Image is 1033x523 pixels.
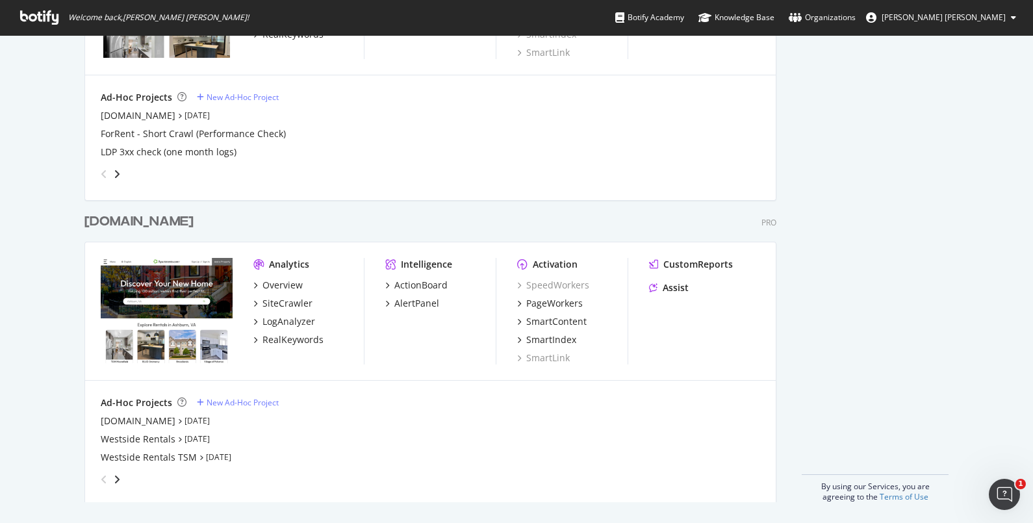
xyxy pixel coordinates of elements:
a: LDP 3xx check (one month logs) [101,146,236,159]
div: angle-right [112,168,121,181]
div: Overview [262,279,303,292]
a: Overview [253,279,303,292]
a: New Ad-Hoc Project [197,92,279,103]
img: apartments.com [101,258,233,363]
div: By using our Services, you are agreeing to the [802,474,949,502]
a: CustomReports [649,258,733,271]
div: angle-left [96,469,112,490]
div: Botify Academy [615,11,684,24]
div: Assist [663,281,689,294]
div: Ad-Hoc Projects [101,396,172,409]
div: New Ad-Hoc Project [207,397,279,408]
span: 1 [1015,479,1026,489]
div: Organizations [789,11,856,24]
a: [DATE] [185,433,210,444]
div: New Ad-Hoc Project [207,92,279,103]
div: angle-left [96,164,112,185]
span: Sarah Catherine Fordham [882,12,1006,23]
div: Pro [761,217,776,228]
button: [PERSON_NAME] [PERSON_NAME] [856,7,1027,28]
a: ForRent - Short Crawl (Performance Check) [101,127,286,140]
span: Welcome back, [PERSON_NAME] [PERSON_NAME] ! [68,12,249,23]
a: [DOMAIN_NAME] [101,109,175,122]
div: Knowledge Base [698,11,774,24]
a: Westside Rentals [101,433,175,446]
div: Activation [533,258,578,271]
a: SmartLink [517,351,570,364]
a: [DATE] [185,415,210,426]
a: RealKeywords [253,333,324,346]
div: [DOMAIN_NAME] [84,212,194,231]
a: New Ad-Hoc Project [197,397,279,408]
a: [DOMAIN_NAME] [84,212,199,231]
div: AlertPanel [394,297,439,310]
a: Westside Rentals TSM [101,451,197,464]
div: angle-right [112,473,121,486]
div: LogAnalyzer [262,315,315,328]
a: LogAnalyzer [253,315,315,328]
div: SiteCrawler [262,297,312,310]
div: Analytics [269,258,309,271]
a: Assist [649,281,689,294]
a: [DATE] [206,452,231,463]
a: SmartLink [517,46,570,59]
a: PageWorkers [517,297,583,310]
div: RealKeywords [262,333,324,346]
div: ActionBoard [394,279,448,292]
a: SiteCrawler [253,297,312,310]
a: Terms of Use [880,491,928,502]
div: SmartContent [526,315,587,328]
div: SmartIndex [526,333,576,346]
a: SmartContent [517,315,587,328]
div: Ad-Hoc Projects [101,91,172,104]
a: ActionBoard [385,279,448,292]
a: SpeedWorkers [517,279,589,292]
div: CustomReports [663,258,733,271]
a: [DATE] [185,110,210,121]
a: SmartIndex [517,333,576,346]
a: [DOMAIN_NAME] [101,415,175,427]
a: AlertPanel [385,297,439,310]
iframe: Intercom live chat [989,479,1020,510]
div: PageWorkers [526,297,583,310]
div: Intelligence [401,258,452,271]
